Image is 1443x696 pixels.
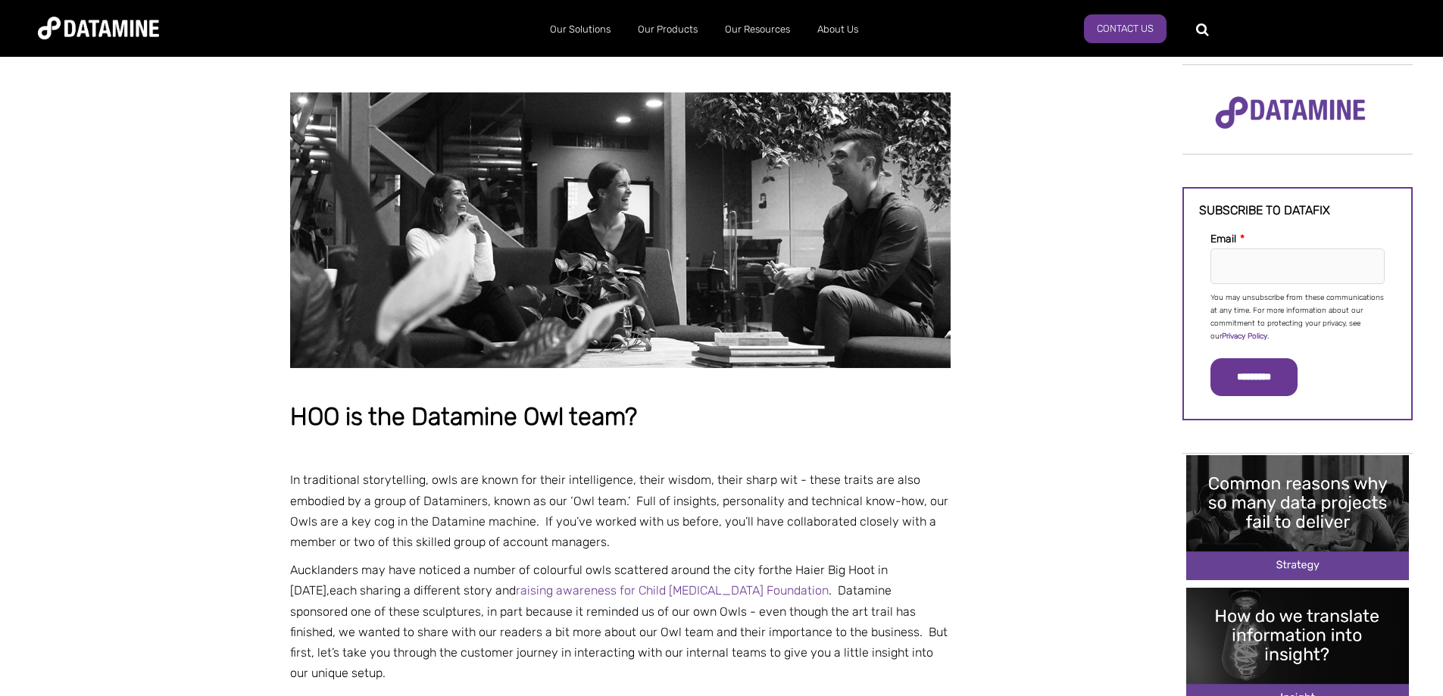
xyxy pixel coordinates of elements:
img: Datamine [38,17,159,39]
span: , [326,583,330,598]
a: Our Solutions [536,10,624,49]
a: Our Products [624,10,711,49]
img: Datamine Logo No Strapline - Purple [1205,86,1376,139]
h1: HOO is the Datamine Owl team? [290,404,951,431]
p: In traditional storytelling, owls are known for their intelligence, their wisdom, their sharp wit... [290,470,951,552]
a: Our Resources [711,10,804,49]
span: ty for [744,563,774,577]
img: Common reasons why so many data projects fail to deliver [1186,455,1409,580]
a: Privacy Policy [1222,332,1267,341]
a: Contact us [1084,14,1167,43]
h3: Subscribe to datafix [1199,204,1396,217]
p: Aucklanders may have noticed a number of colourful owls scattered around the ci each sharing a di... [290,560,951,683]
span: Email [1210,233,1236,245]
p: You may unsubscribe from these communications at any time. For more information about our commitm... [1210,292,1385,343]
img: hoo datamine owls chatting together on the couch [290,92,951,367]
a: raising awareness for Child [MEDICAL_DATA] Foundation [516,583,829,598]
a: About Us [804,10,872,49]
